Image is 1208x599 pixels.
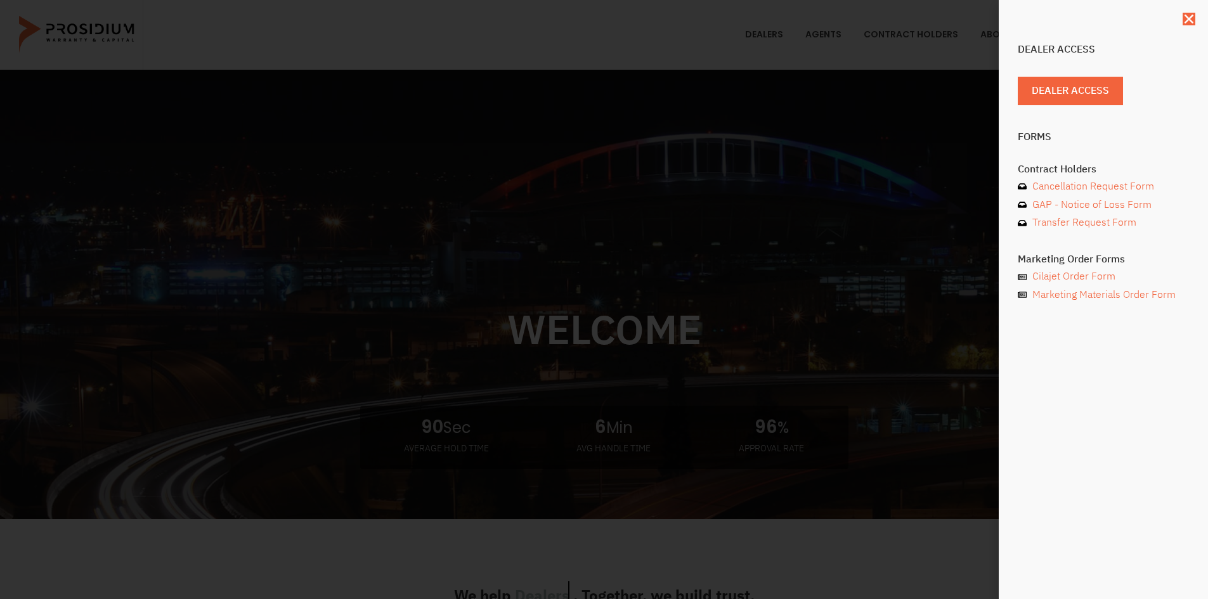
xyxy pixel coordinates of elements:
[1018,196,1189,214] a: GAP - Notice of Loss Form
[1018,44,1189,55] h4: Dealer Access
[1018,132,1189,142] h4: Forms
[1029,177,1154,196] span: Cancellation Request Form
[1018,286,1189,304] a: Marketing Materials Order Form
[1018,77,1123,105] a: Dealer Access
[1018,254,1189,264] h4: Marketing Order Forms
[1029,196,1152,214] span: GAP - Notice of Loss Form
[1183,13,1195,25] a: Close
[1018,214,1189,232] a: Transfer Request Form
[1029,267,1115,286] span: Cilajet Order Form
[1032,82,1109,100] span: Dealer Access
[1029,286,1176,304] span: Marketing Materials Order Form
[1018,267,1189,286] a: Cilajet Order Form
[1018,164,1189,174] h4: Contract Holders
[1018,177,1189,196] a: Cancellation Request Form
[1029,214,1136,232] span: Transfer Request Form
